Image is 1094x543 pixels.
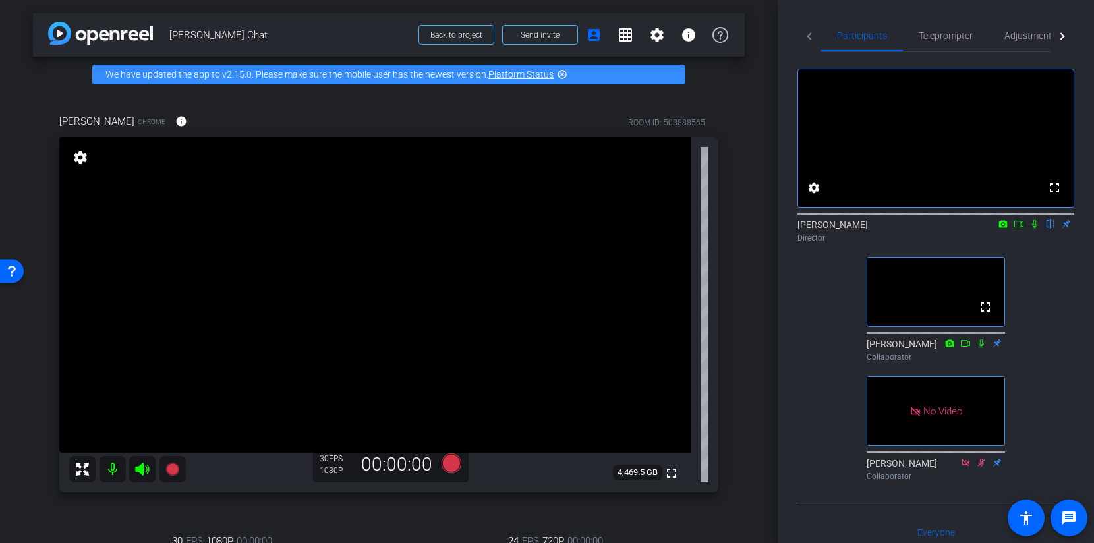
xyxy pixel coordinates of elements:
span: Back to project [430,30,482,40]
span: 4,469.5 GB [613,465,662,480]
mat-icon: settings [806,180,822,196]
mat-icon: fullscreen [664,465,679,481]
span: Send invite [521,30,560,40]
mat-icon: info [175,115,187,127]
mat-icon: message [1061,510,1077,526]
mat-icon: account_box [586,27,602,43]
div: [PERSON_NAME] [867,337,1005,363]
button: Send invite [502,25,578,45]
mat-icon: grid_on [618,27,633,43]
div: [PERSON_NAME] [867,457,1005,482]
div: Director [797,232,1074,244]
mat-icon: highlight_off [557,69,567,80]
div: 00:00:00 [353,453,441,476]
img: app-logo [48,22,153,45]
span: No Video [923,405,962,416]
a: Platform Status [488,69,554,80]
span: FPS [329,454,343,463]
mat-icon: fullscreen [977,299,993,315]
div: Collaborator [867,471,1005,482]
mat-icon: fullscreen [1047,180,1062,196]
span: Adjustments [1004,31,1056,40]
div: 30 [320,453,353,464]
span: Chrome [138,117,165,127]
span: Participants [837,31,887,40]
span: [PERSON_NAME] Chat [169,22,411,48]
div: 1080P [320,465,353,476]
mat-icon: accessibility [1018,510,1034,526]
mat-icon: settings [649,27,665,43]
div: We have updated the app to v2.15.0. Please make sure the mobile user has the newest version. [92,65,685,84]
span: [PERSON_NAME] [59,114,134,129]
div: Collaborator [867,351,1005,363]
div: ROOM ID: 503888565 [628,117,705,129]
mat-icon: settings [71,150,90,165]
button: Back to project [418,25,494,45]
div: [PERSON_NAME] [797,218,1074,244]
span: Everyone [917,528,955,537]
mat-icon: info [681,27,697,43]
span: Teleprompter [919,31,973,40]
mat-icon: flip [1043,217,1058,229]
